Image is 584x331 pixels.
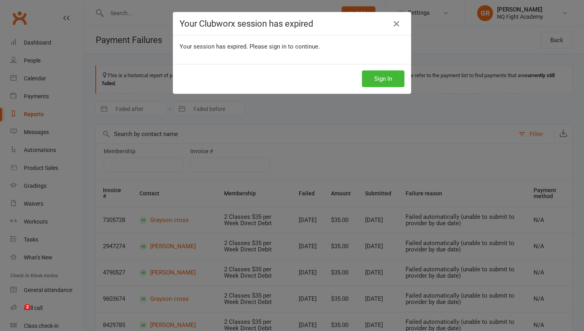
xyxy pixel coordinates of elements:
[24,304,31,310] span: 2
[180,43,320,50] span: Your session has expired. Please sign in to continue.
[180,19,404,29] h4: Your Clubworx session has expired
[8,304,27,323] iframe: Intercom live chat
[362,70,404,87] button: Sign In
[390,18,403,30] a: Close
